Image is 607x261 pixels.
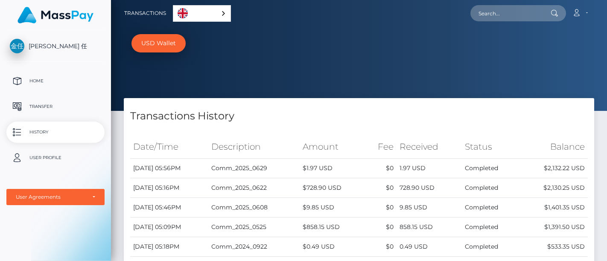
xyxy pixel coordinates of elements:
td: [DATE] 05:18PM [130,237,208,257]
h4: Transactions History [130,109,588,124]
td: [DATE] 05:46PM [130,198,208,217]
td: Comm_2025_0622 [208,178,300,198]
th: Status [462,135,519,159]
td: $0 [365,159,397,178]
td: 728.90 USD [397,178,462,198]
td: 858.15 USD [397,217,462,237]
img: MassPay [18,7,93,23]
td: 9.85 USD [397,198,462,217]
td: $9.85 USD [300,198,365,217]
a: Home [6,70,105,92]
td: $533.35 USD [519,237,588,257]
th: Received [397,135,462,159]
p: Home [10,75,101,87]
td: $2,132.22 USD [519,159,588,178]
td: Comm_2025_0629 [208,159,300,178]
a: USD Wallet [131,34,186,52]
td: $0 [365,237,397,257]
td: $2,130.25 USD [519,178,588,198]
button: User Agreements [6,189,105,205]
p: User Profile [10,151,101,164]
td: Comm_2025_0608 [208,198,300,217]
th: Balance [519,135,588,159]
th: Amount [300,135,365,159]
a: User Profile [6,147,105,168]
aside: Language selected: English [173,5,231,22]
td: $0 [365,217,397,237]
a: History [6,122,105,143]
td: Completed [462,198,519,217]
div: Language [173,5,231,22]
td: Completed [462,159,519,178]
td: Comm_2025_0525 [208,217,300,237]
td: $0 [365,198,397,217]
td: [DATE] 05:56PM [130,159,208,178]
td: [DATE] 05:16PM [130,178,208,198]
a: Transactions [124,4,166,22]
div: User Agreements [16,194,86,200]
td: Comm_2024_0922 [208,237,300,257]
td: $1,391.50 USD [519,217,588,237]
th: Description [208,135,300,159]
a: English [173,6,231,21]
td: $858.15 USD [300,217,365,237]
td: $0.49 USD [300,237,365,257]
span: [PERSON_NAME] 任 [6,42,105,50]
td: $1,401.35 USD [519,198,588,217]
td: 1.97 USD [397,159,462,178]
td: $1.97 USD [300,159,365,178]
input: Search... [470,5,551,21]
td: $728.90 USD [300,178,365,198]
td: Completed [462,217,519,237]
a: Transfer [6,96,105,117]
th: Date/Time [130,135,208,159]
th: Fee [365,135,397,159]
td: Completed [462,237,519,257]
td: Completed [462,178,519,198]
td: $0 [365,178,397,198]
td: [DATE] 05:09PM [130,217,208,237]
p: Transfer [10,100,101,113]
p: History [10,126,101,139]
td: 0.49 USD [397,237,462,257]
